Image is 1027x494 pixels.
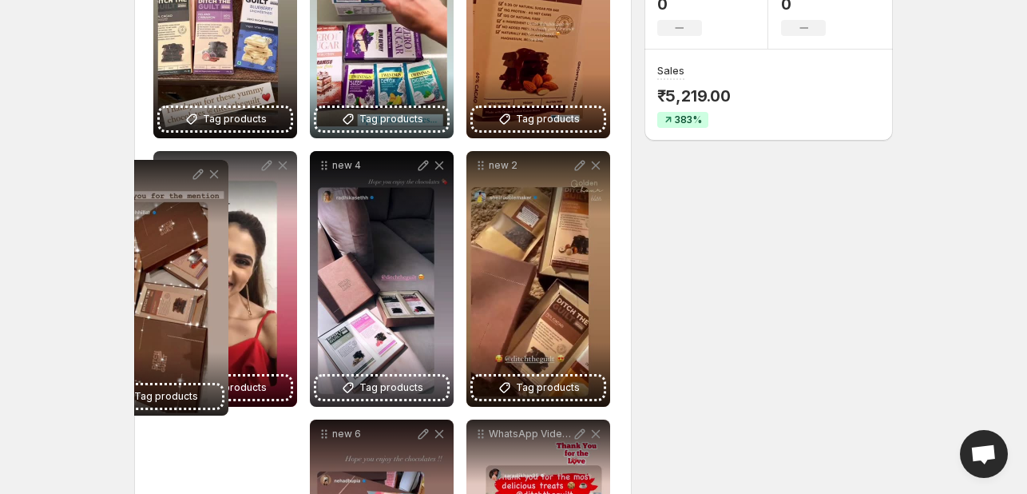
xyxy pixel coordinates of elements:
[489,159,572,172] p: new 2
[316,376,447,399] button: Tag products
[359,111,423,127] span: Tag products
[160,108,291,130] button: Tag products
[316,108,447,130] button: Tag products
[332,159,415,172] p: new 4
[466,151,610,407] div: new 2Tag products
[91,385,222,408] button: Tag products
[332,428,415,440] p: new 6
[960,430,1008,478] div: Open chat
[516,111,580,127] span: Tag products
[176,159,259,172] p: new 3
[359,380,423,396] span: Tag products
[675,114,702,126] span: 383%
[473,376,604,399] button: Tag products
[473,108,604,130] button: Tag products
[153,151,297,407] div: new 3Tag products
[134,388,198,404] span: Tag products
[203,380,267,396] span: Tag products
[85,160,228,416] div: new 5Tag products
[657,62,684,78] h3: Sales
[516,380,580,396] span: Tag products
[489,428,572,440] p: WhatsApp Video [DATE] at 24646 PM
[107,168,190,181] p: new 5
[657,86,731,106] p: ₹5,219.00
[203,111,267,127] span: Tag products
[310,151,454,407] div: new 4Tag products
